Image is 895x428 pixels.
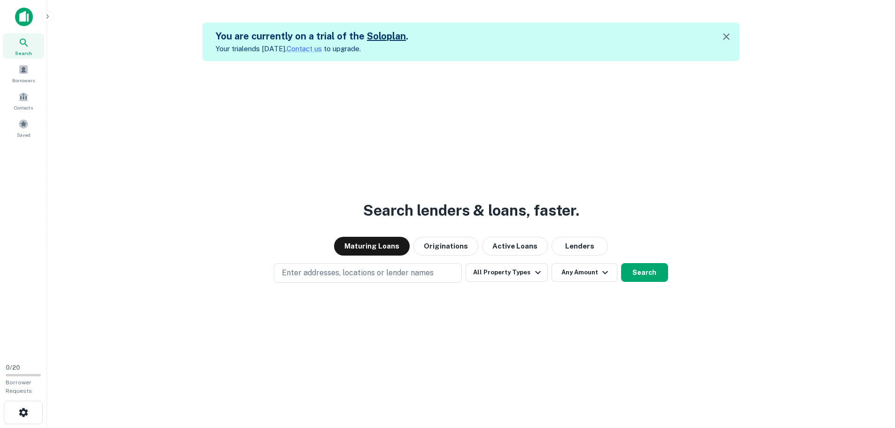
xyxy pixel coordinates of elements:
button: Enter addresses, locations or lender names [274,263,462,283]
button: Any Amount [552,263,617,282]
h3: Search lenders & loans, faster. [363,199,579,222]
span: Borrowers [12,77,35,84]
span: 0 / 20 [6,364,20,371]
span: Contacts [14,104,33,111]
button: Maturing Loans [334,237,410,256]
a: Saved [3,115,44,140]
span: Borrower Requests [6,379,32,394]
span: Search [15,49,32,57]
button: Active Loans [482,237,548,256]
span: Saved [17,131,31,139]
img: capitalize-icon.png [15,8,33,26]
a: Search [3,33,44,59]
button: Search [621,263,668,282]
button: Lenders [552,237,608,256]
a: Soloplan [367,31,406,42]
button: All Property Types [466,263,547,282]
iframe: Chat Widget [848,353,895,398]
a: Contacts [3,88,44,113]
p: Enter addresses, locations or lender names [282,267,434,279]
a: Contact us [287,45,322,53]
button: Originations [413,237,478,256]
h5: You are currently on a trial of the . [216,29,408,43]
p: Your trial ends [DATE]. to upgrade. [216,43,408,54]
a: Borrowers [3,61,44,86]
